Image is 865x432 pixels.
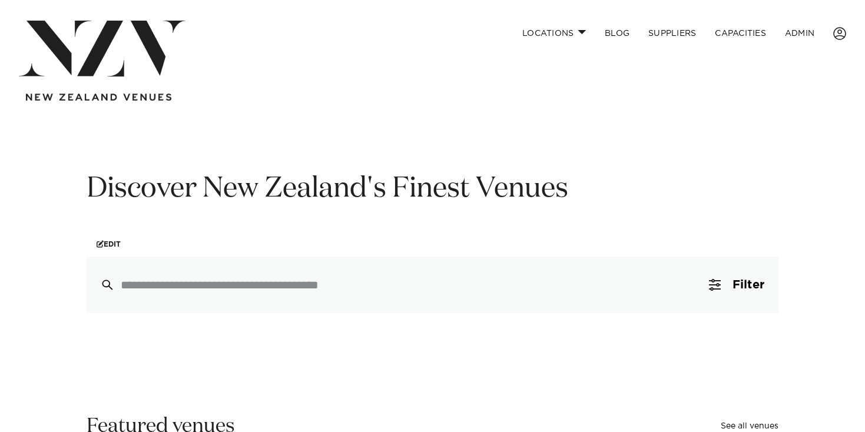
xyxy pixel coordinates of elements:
[19,21,185,77] img: nzv-logo.png
[695,257,778,313] button: Filter
[26,94,171,101] img: new-zealand-venues-text.png
[733,279,764,291] span: Filter
[87,171,778,208] h1: Discover New Zealand's Finest Venues
[775,21,824,46] a: ADMIN
[721,422,778,430] a: See all venues
[595,21,639,46] a: BLOG
[513,21,595,46] a: Locations
[705,21,775,46] a: Capacities
[87,231,131,257] a: Edit
[639,21,705,46] a: SUPPLIERS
